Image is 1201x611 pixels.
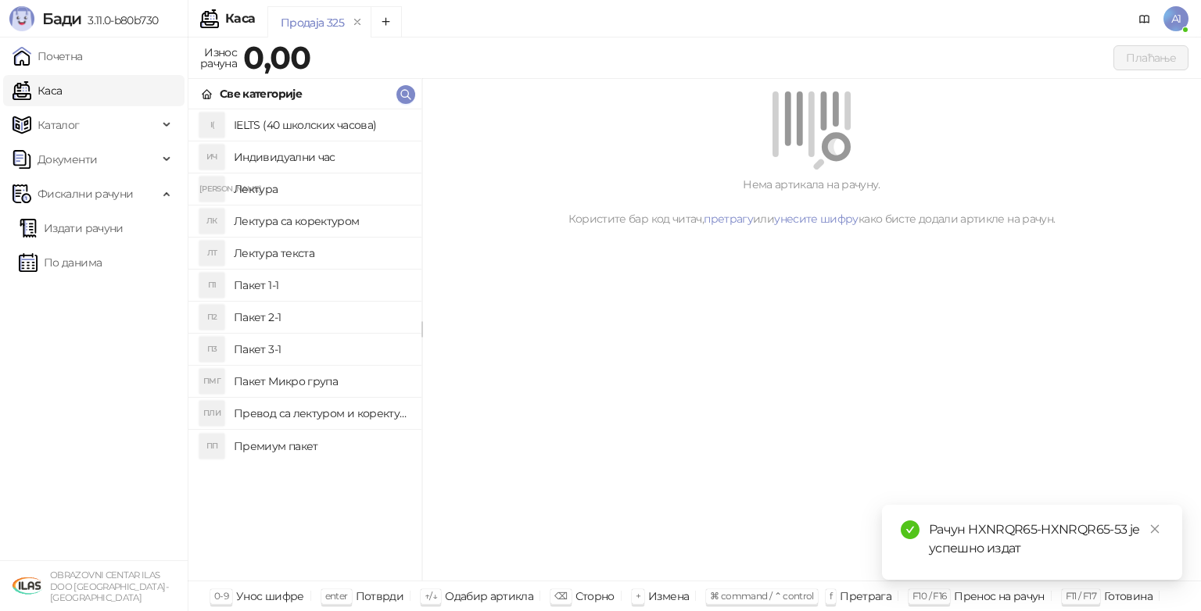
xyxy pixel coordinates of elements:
[234,434,409,459] h4: Премиум пакет
[19,213,124,244] a: Издати рачуни
[199,273,224,298] div: П1
[199,337,224,362] div: П3
[347,16,367,29] button: remove
[50,570,168,603] small: OBRAZOVNI CENTAR ILAS DOO [GEOGRAPHIC_DATA]-[GEOGRAPHIC_DATA]
[234,145,409,170] h4: Индивидуални час
[199,401,224,426] div: ПЛИ
[234,273,409,298] h4: Пакет 1-1
[234,401,409,426] h4: Превод са лектуром и коректуром
[199,145,224,170] div: ИЧ
[840,586,891,606] div: Претрага
[13,75,62,106] a: Каса
[281,14,344,31] div: Продаја 325
[42,9,81,28] span: Бади
[234,209,409,234] h4: Лектура са коректуром
[234,369,409,394] h4: Пакет Микро група
[19,247,102,278] a: По данима
[234,177,409,202] h4: Лектура
[234,113,409,138] h4: IELTS (40 школских часова)
[199,305,224,330] div: П2
[830,590,832,602] span: f
[912,590,946,602] span: F10 / F16
[1066,590,1096,602] span: F11 / F17
[445,586,533,606] div: Одабир артикла
[325,590,348,602] span: enter
[234,241,409,266] h4: Лектура текста
[929,520,1163,558] div: Рачун HXNRQR65-HXNRQR65-53 је успешно издат
[199,369,224,394] div: ПМГ
[575,586,615,606] div: Сторно
[774,212,859,226] a: унесите шифру
[1132,6,1157,31] a: Документација
[901,520,920,539] span: check-circle
[199,434,224,459] div: ПП
[13,570,44,602] img: 64x64-companyLogo-1958f681-0ec9-4dbb-9d2d-258a7ffd2274.gif
[1113,45,1188,70] button: Плаћање
[1163,6,1188,31] span: А1
[356,586,404,606] div: Потврди
[38,178,133,209] span: Фискални рачуни
[1146,520,1163,538] a: Close
[199,241,224,266] div: ЛТ
[13,41,83,72] a: Почетна
[554,590,567,602] span: ⌫
[371,6,402,38] button: Add tab
[954,586,1044,606] div: Пренос на рачун
[1104,586,1153,606] div: Готовина
[648,586,689,606] div: Измена
[236,586,304,606] div: Унос шифре
[441,176,1182,227] div: Нема артикала на рачуну. Користите бар код читач, или како бисте додали артикле на рачун.
[214,590,228,602] span: 0-9
[425,590,437,602] span: ↑/↓
[199,177,224,202] div: [PERSON_NAME]
[199,113,224,138] div: I(
[704,212,753,226] a: претрагу
[38,144,97,175] span: Документи
[199,209,224,234] div: ЛК
[197,42,240,73] div: Износ рачуна
[225,13,255,25] div: Каса
[1149,523,1160,534] span: close
[38,109,80,141] span: Каталог
[636,590,640,602] span: +
[220,85,302,102] div: Све категорије
[81,13,158,27] span: 3.11.0-b80b730
[234,337,409,362] h4: Пакет 3-1
[9,6,34,31] img: Logo
[188,109,421,581] div: grid
[710,590,814,602] span: ⌘ command / ⌃ control
[234,305,409,330] h4: Пакет 2-1
[243,38,310,77] strong: 0,00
